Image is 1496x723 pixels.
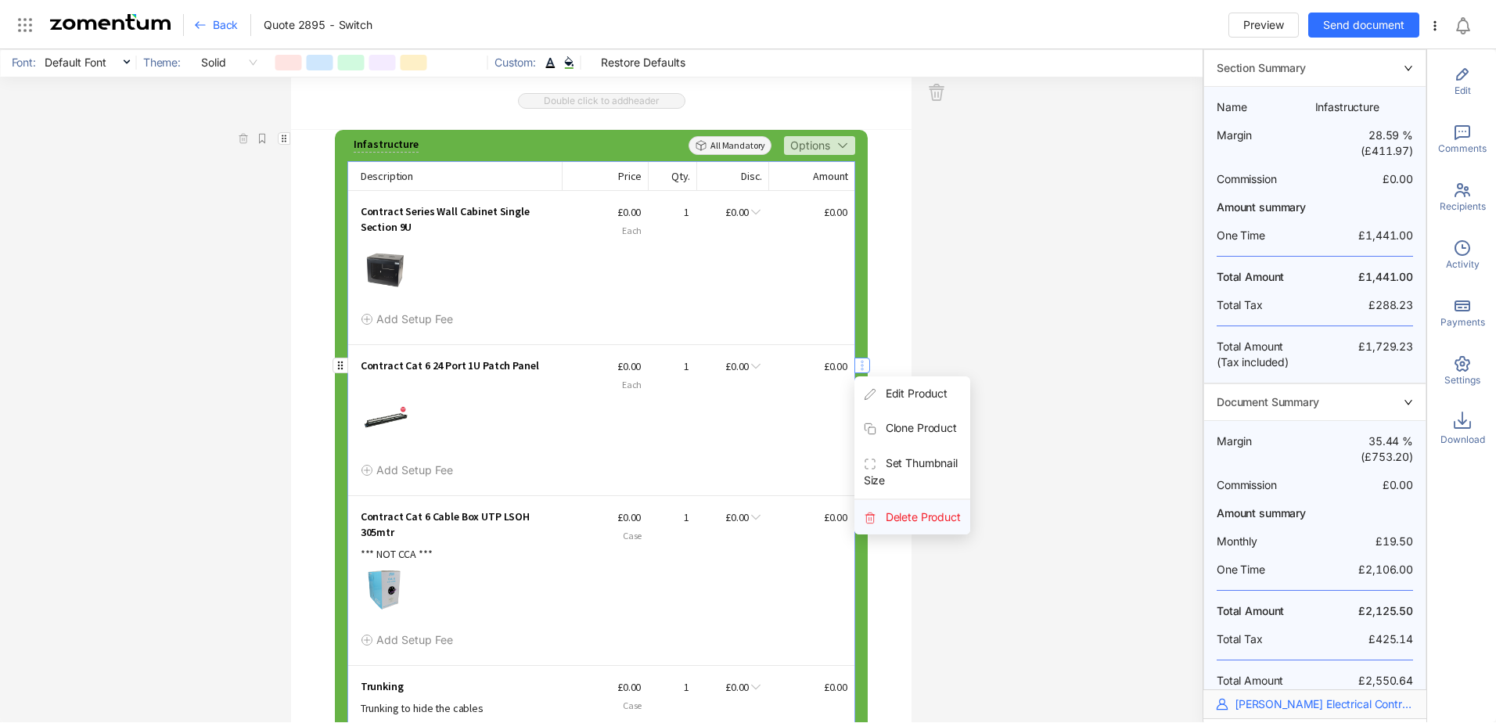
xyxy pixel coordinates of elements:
[854,376,971,411] span: Edit Product
[1404,397,1413,407] span: right
[651,358,690,375] div: 1
[264,17,372,33] span: Quote 2895 - Switch
[200,51,257,74] span: Solid
[1315,99,1414,115] span: Infastructure
[784,136,855,155] button: Options
[699,358,750,375] div: £0.00
[1433,345,1491,397] div: Settings
[1217,433,1315,465] span: Margin
[864,456,961,487] span: Set Thumbnail Size
[1217,562,1315,577] span: One Time
[618,169,642,183] span: Price
[213,17,238,33] span: Back
[1315,171,1414,187] span: £0.00
[361,700,556,716] div: Trunking to hide the cables
[1440,315,1485,329] span: Payments
[364,247,408,291] img: thumbnail
[361,678,404,694] span: Trunking
[1433,56,1491,107] div: Edit
[1446,257,1480,272] span: Activity
[354,136,419,153] div: Infastructure
[1455,84,1471,98] span: Edit
[1217,200,1413,215] span: Amount summary
[1217,354,1315,370] span: (Tax included)
[1433,113,1491,165] div: Comments
[361,509,556,540] span: Contract Cat 6 Cable Box UTP LSOH 305mtr
[771,358,848,375] div: £0.00
[361,458,453,483] button: Add Setup Fee
[361,307,453,332] button: Add Setup Fee
[364,398,408,442] img: thumbnail
[376,311,453,328] span: Add Setup Fee
[651,509,690,526] div: 1
[1217,297,1315,313] span: Total Tax
[617,678,642,696] div: £0.00
[518,93,685,109] span: Double click to add header
[1315,297,1414,313] span: £288.23
[1433,287,1491,339] div: Payments
[489,55,540,70] span: Custom:
[1404,63,1413,73] span: right
[565,529,642,543] span: Case
[1315,433,1414,465] span: 35.44 % (£753.20)
[1308,13,1419,38] button: Send document
[671,169,690,183] span: Qty.
[1315,128,1414,159] span: 28.59 % (£411.97)
[1217,631,1315,647] span: Total Tax
[1217,505,1413,521] span: Amount summary
[1243,16,1284,34] span: Preview
[1323,16,1404,34] span: Send document
[699,509,750,526] div: £0.00
[1315,673,1414,704] span: £2,550.64
[699,678,750,696] div: £0.00
[741,169,762,183] span: Disc.
[565,699,642,713] span: Case
[1315,562,1414,577] span: £2,106.00
[50,14,171,30] img: Zomentum Logo
[1438,142,1487,156] span: Comments
[376,631,453,649] span: Add Setup Fee
[587,50,699,75] button: Restore Defaults
[771,203,848,221] div: £0.00
[361,628,453,653] button: Add Setup Fee
[1315,534,1414,549] span: £19.50
[348,162,563,190] div: Description
[1217,603,1315,619] span: Total Amount
[1433,171,1491,223] div: Recipients
[601,54,685,71] span: Restore Defaults
[44,51,130,74] span: Default Font
[1217,228,1315,243] span: One Time
[1315,269,1414,285] span: £1,441.00
[1433,403,1491,455] div: Download
[1217,99,1315,115] span: Name
[617,358,642,375] div: £0.00
[1454,7,1485,43] div: Notifications
[1217,269,1315,285] span: Total Amount
[364,568,408,612] img: thumbnail
[361,358,539,373] span: Contract Cat 6 24 Port 1U Patch Panel
[617,203,642,221] div: £0.00
[651,203,690,221] div: 1
[1217,534,1315,549] span: Monthly
[1217,477,1315,493] span: Commission
[1217,339,1315,354] span: Total Amount
[1433,229,1491,281] div: Activity
[1204,50,1426,87] div: rightSection Summary
[854,500,971,534] span: Delete Product
[1235,696,1414,712] span: [PERSON_NAME] Electrical Contractors ([GEOGRAPHIC_DATA])
[1217,128,1315,159] span: Margin
[1217,171,1315,187] span: Commission
[1444,373,1480,387] span: Settings
[376,462,453,479] span: Add Setup Fee
[6,55,40,70] span: Font:
[1315,477,1414,493] span: £0.00
[1204,384,1426,421] div: rightDocument Summary
[361,203,556,235] span: Contract Series Wall Cabinet Single Section 9U
[771,678,848,696] div: £0.00
[1217,395,1319,408] span: Document Summary
[617,509,642,526] div: £0.00
[1217,61,1306,74] span: Section Summary
[854,411,971,445] span: Clone Product
[1315,339,1414,370] span: £1,729.23
[138,55,185,70] span: Theme:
